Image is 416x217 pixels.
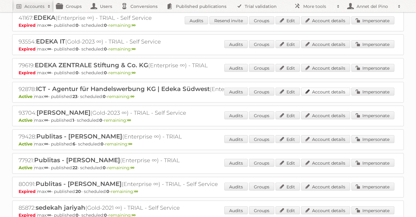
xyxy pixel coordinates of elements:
[19,46,397,52] p: max: - published: - scheduled: -
[301,16,350,24] a: Account details
[108,46,136,52] span: remaining:
[19,61,232,69] h2: 79619: (Enterprise ∞) - TRIAL
[44,165,48,170] strong: ∞
[19,117,34,123] span: Active
[73,141,75,147] strong: 6
[301,64,350,72] a: Account details
[19,189,397,194] p: max: - published: - scheduled: -
[351,135,394,143] a: Impersonate
[355,3,395,9] h2: Annet del Pino
[224,159,248,167] a: Audits
[130,165,134,170] strong: ∞
[19,23,37,28] span: Expired
[351,159,394,167] a: Impersonate
[249,206,274,214] a: Groups
[301,88,350,96] a: Account details
[19,46,37,52] span: Expired
[19,38,232,46] h2: 93554: (Gold-2023 ∞) - TRIAL - Self Service
[276,40,300,48] a: Edit
[103,94,106,99] strong: 0
[19,165,34,170] span: Active
[351,111,394,119] a: Impersonate
[47,46,51,52] strong: ∞
[19,189,37,194] span: Expired
[249,183,274,191] a: Groups
[19,94,34,99] span: Active
[19,94,397,99] p: max: - published: - scheduled: -
[34,156,120,164] span: Publitas - [PERSON_NAME]
[301,159,350,167] a: Account details
[108,23,136,28] span: remaining:
[224,135,248,143] a: Audits
[36,204,85,211] span: sedekah jariyah
[19,70,397,75] p: max: - published: - scheduled: -
[73,165,77,170] strong: 22
[19,133,232,141] h2: 79428: (Enterprise ∞) - TRIAL
[76,70,79,75] strong: 0
[35,61,148,69] span: EDEKA ZENTRALE Stiftung & Co. KG
[73,94,77,99] strong: 23
[249,88,274,96] a: Groups
[19,165,397,170] p: max: - published: - scheduled: -
[249,111,274,119] a: Groups
[128,141,132,147] strong: ∞
[76,23,79,28] strong: 0
[134,189,138,194] strong: ∞
[36,85,210,93] span: ICT - Agentur für Handelswerbung KG | Edeka Südwest
[249,159,274,167] a: Groups
[351,206,394,214] a: Impersonate
[351,64,394,72] a: Impersonate
[303,3,334,9] h2: More tools
[276,206,300,214] a: Edit
[276,111,300,119] a: Edit
[44,141,48,147] strong: ∞
[37,109,91,116] span: [PERSON_NAME]
[276,183,300,191] a: Edit
[107,94,134,99] span: remaining:
[249,16,274,24] a: Groups
[351,40,394,48] a: Impersonate
[224,40,248,48] a: Audits
[19,109,232,117] h2: 93704: (Gold-2023 ∞) - TRIAL - Self Service
[19,156,232,164] h2: 77921: (Enterprise ∞) - TRIAL
[132,70,136,75] strong: ∞
[73,117,74,123] strong: 1
[19,141,34,147] span: Active
[111,189,138,194] span: remaining:
[99,117,102,123] strong: 0
[249,135,274,143] a: Groups
[19,70,37,75] span: Expired
[132,23,136,28] strong: ∞
[47,23,51,28] strong: ∞
[44,94,48,99] strong: ∞
[44,117,48,123] strong: ∞
[276,135,300,143] a: Edit
[104,117,131,123] span: remaining:
[224,206,248,214] a: Audits
[34,14,55,21] span: EDEKA
[301,206,350,214] a: Account details
[249,64,274,72] a: Groups
[36,180,122,187] span: Publitas - [PERSON_NAME]
[276,64,300,72] a: Edit
[276,159,300,167] a: Edit
[224,64,248,72] a: Audits
[224,111,248,119] a: Audits
[185,16,208,24] a: Audits
[127,117,131,123] strong: ∞
[19,85,232,93] h2: 92878: (Enterprise ∞) - TRIAL
[24,3,44,9] h2: Accounts
[107,165,134,170] span: remaining:
[19,23,397,28] p: max: - published: - scheduled: -
[351,16,394,24] a: Impersonate
[276,16,300,24] a: Edit
[19,204,232,212] h2: 85872: (Gold-2021 ∞) - TRIAL - Self Service
[301,183,350,191] a: Account details
[301,40,350,48] a: Account details
[104,70,107,75] strong: 0
[19,180,232,188] h2: 80091: (Enterprise ∞) - TRIAL - Self Service
[132,46,136,52] strong: ∞
[19,14,232,22] h2: 41167: (Enterprise ∞) - TRIAL - Self Service
[47,189,51,194] strong: ∞
[351,183,394,191] a: Impersonate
